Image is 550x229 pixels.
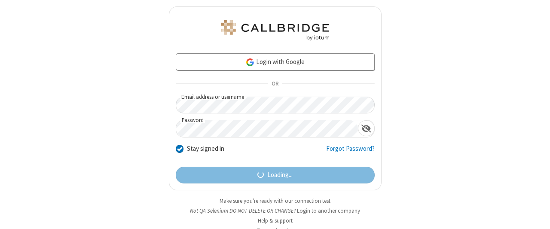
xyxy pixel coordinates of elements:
a: Help & support [258,217,293,224]
input: Email address or username [176,97,375,113]
img: google-icon.png [245,58,255,67]
input: Password [176,120,358,137]
span: OR [268,78,282,90]
a: Make sure you're ready with our connection test [220,197,330,205]
iframe: Chat [529,207,544,223]
button: Loading... [176,167,375,184]
button: Login to another company [297,207,360,215]
a: Forgot Password? [326,144,375,160]
label: Stay signed in [187,144,224,154]
span: Loading... [267,170,293,180]
li: Not QA Selenium DO NOT DELETE OR CHANGE? [169,207,382,215]
div: Show password [358,120,375,136]
img: QA Selenium DO NOT DELETE OR CHANGE [219,20,331,40]
a: Login with Google [176,53,375,70]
